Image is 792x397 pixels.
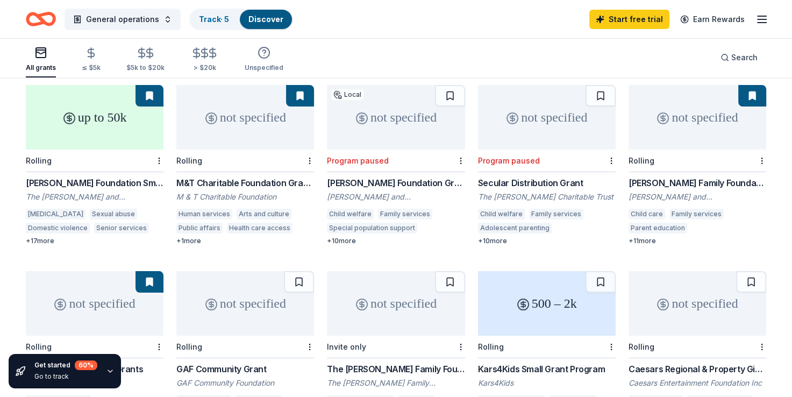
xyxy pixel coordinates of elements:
[26,192,163,202] div: The [PERSON_NAME] and [PERSON_NAME] Foundation
[82,42,101,77] button: ≤ $5k
[237,209,291,219] div: Arts and culture
[629,342,654,351] div: Rolling
[629,209,665,219] div: Child care
[589,10,669,29] a: Start free trial
[327,85,465,245] a: not specifiedLocalProgram paused[PERSON_NAME] Foundation Grant[PERSON_NAME] and [PERSON_NAME] Fou...
[478,237,616,245] div: + 10 more
[327,192,465,202] div: [PERSON_NAME] and [PERSON_NAME] Foundation
[26,342,52,351] div: Rolling
[245,63,283,72] div: Unspecified
[26,85,163,150] div: up to 50k
[176,85,314,245] a: not specifiedRollingM&T Charitable Foundation GrantsM & T Charitable FoundationHuman servicesArts...
[327,176,465,189] div: [PERSON_NAME] Foundation Grant
[629,85,766,150] div: not specified
[478,271,616,336] div: 500 – 2k
[26,209,85,219] div: [MEDICAL_DATA]
[331,89,363,100] div: Local
[629,237,766,245] div: + 11 more
[26,271,163,336] div: not specified
[478,85,616,150] div: not specified
[126,42,165,77] button: $5k to $20k
[26,237,163,245] div: + 17 more
[86,13,159,26] span: General operations
[94,223,149,233] div: Senior services
[189,9,293,30] button: Track· 5Discover
[327,378,465,388] div: The [PERSON_NAME] Family Foundation
[26,42,56,77] button: All grants
[478,156,540,165] div: Program paused
[176,156,202,165] div: Rolling
[669,209,724,219] div: Family services
[75,360,97,370] div: 60 %
[629,271,766,336] div: not specified
[26,85,163,245] a: up to 50kRolling[PERSON_NAME] Foundation Small Grants ProgramThe [PERSON_NAME] and [PERSON_NAME] ...
[478,342,504,351] div: Rolling
[199,15,229,24] a: Track· 5
[478,85,616,245] a: not specifiedProgram pausedSecular Distribution GrantThe [PERSON_NAME] Charitable TrustChild welf...
[176,223,223,233] div: Public affairs
[34,360,97,370] div: Get started
[629,176,766,189] div: [PERSON_NAME] Family Foundation Grants - Family Well-Being
[327,363,465,375] div: The [PERSON_NAME] Family Foundation Grant
[327,156,389,165] div: Program paused
[478,192,616,202] div: The [PERSON_NAME] Charitable Trust
[82,63,101,72] div: ≤ $5k
[529,209,583,219] div: Family services
[478,176,616,189] div: Secular Distribution Grant
[629,85,766,245] a: not specifiedRolling[PERSON_NAME] Family Foundation Grants - Family Well-Being[PERSON_NAME] and [...
[691,223,757,233] div: Cultural awareness
[26,63,56,72] div: All grants
[712,47,766,68] button: Search
[65,9,181,30] button: General operations
[327,271,465,336] div: not specified
[176,192,314,202] div: M & T Charitable Foundation
[176,363,314,375] div: GAF Community Grant
[629,223,687,233] div: Parent education
[327,237,465,245] div: + 10 more
[327,85,465,150] div: not specified
[176,176,314,189] div: M&T Charitable Foundation Grants
[378,209,432,219] div: Family services
[26,156,52,165] div: Rolling
[629,378,766,388] div: Caesars Entertainment Foundation Inc
[674,10,751,29] a: Earn Rewards
[327,223,417,233] div: Special population support
[26,223,90,233] div: Domestic violence
[90,209,137,219] div: Sexual abuse
[629,192,766,202] div: [PERSON_NAME] and [PERSON_NAME] Family Foundation
[731,51,758,64] span: Search
[327,342,366,351] div: Invite only
[26,6,56,32] a: Home
[478,363,616,375] div: Kars4Kids Small Grant Program
[478,223,552,233] div: Adolescent parenting
[190,63,219,72] div: > $20k
[176,209,232,219] div: Human services
[629,156,654,165] div: Rolling
[245,42,283,77] button: Unspecified
[126,63,165,72] div: $5k to $20k
[478,378,616,388] div: Kars4Kids
[176,271,314,336] div: not specified
[176,378,314,388] div: GAF Community Foundation
[227,223,292,233] div: Health care access
[478,209,525,219] div: Child welfare
[190,42,219,77] button: > $20k
[629,363,766,375] div: Caesars Regional & Property Giving
[26,176,163,189] div: [PERSON_NAME] Foundation Small Grants Program
[248,15,283,24] a: Discover
[176,85,314,150] div: not specified
[176,237,314,245] div: + 1 more
[34,372,97,381] div: Go to track
[327,209,374,219] div: Child welfare
[176,342,202,351] div: Rolling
